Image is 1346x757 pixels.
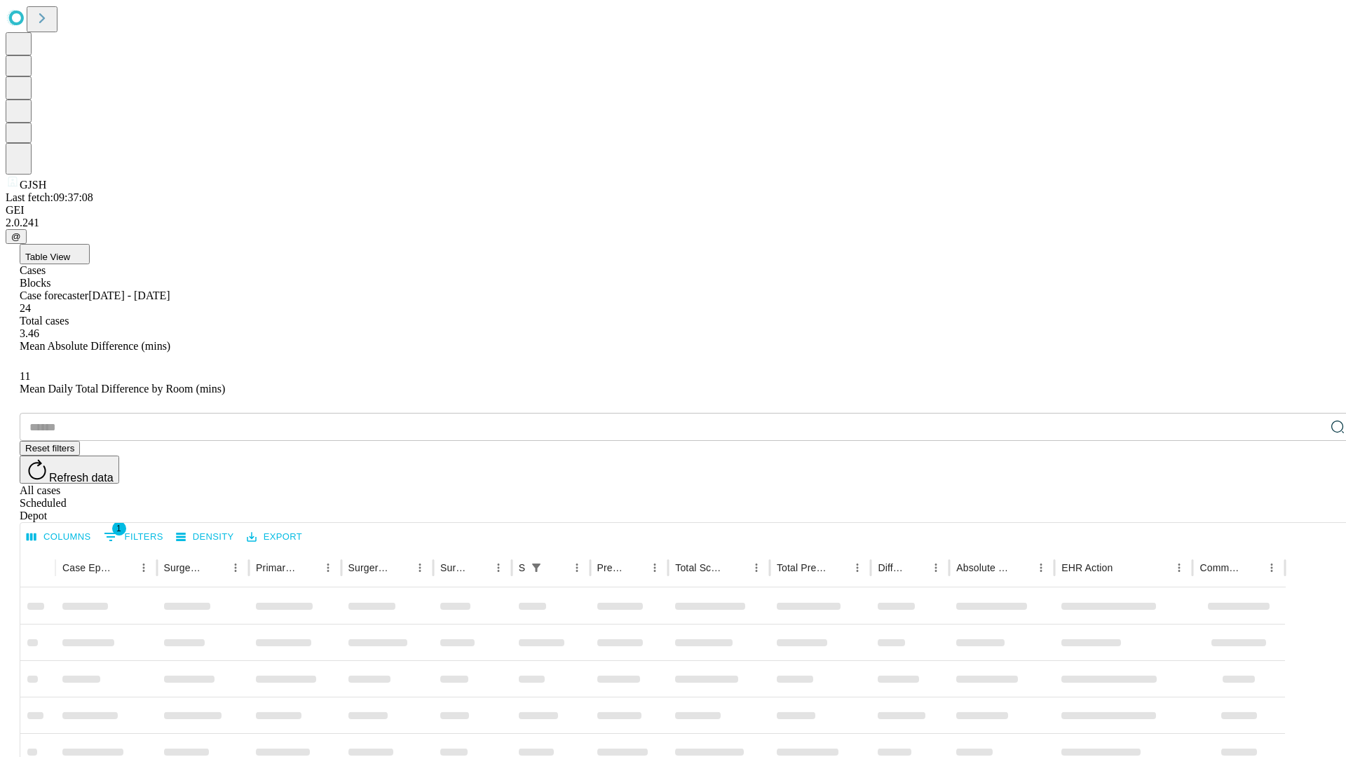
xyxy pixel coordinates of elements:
button: Sort [206,558,226,578]
button: Menu [1031,558,1051,578]
span: 3.46 [20,327,39,339]
div: Primary Service [256,562,297,573]
button: Table View [20,244,90,264]
button: Menu [134,558,154,578]
div: Total Predicted Duration [777,562,827,573]
button: Menu [1262,558,1282,578]
button: Show filters [100,526,167,548]
button: Sort [469,558,489,578]
span: Mean Absolute Difference (mins) [20,340,170,352]
button: Menu [489,558,508,578]
button: Density [172,526,238,548]
span: 24 [20,302,31,314]
button: Menu [410,558,430,578]
div: Surgeon Name [164,562,205,573]
button: Sort [625,558,645,578]
button: Menu [645,558,665,578]
button: Sort [1114,558,1134,578]
span: Case forecaster [20,289,88,301]
button: Menu [848,558,867,578]
span: Reset filters [25,443,74,453]
button: Sort [906,558,926,578]
button: Menu [926,558,946,578]
span: 11 [20,370,30,382]
div: EHR Action [1061,562,1113,573]
div: Predicted In Room Duration [597,562,625,573]
button: Menu [567,558,587,578]
div: Comments [1199,562,1240,573]
span: Mean Daily Total Difference by Room (mins) [20,383,225,395]
div: 2.0.241 [6,217,1340,229]
button: Sort [548,558,567,578]
button: Sort [727,558,747,578]
button: Sort [1012,558,1031,578]
span: Last fetch: 09:37:08 [6,191,93,203]
div: Case Epic Id [62,562,113,573]
div: Absolute Difference [956,562,1010,573]
button: Sort [114,558,134,578]
button: Show filters [526,558,546,578]
button: Menu [318,558,338,578]
div: Total Scheduled Duration [675,562,726,573]
span: Table View [25,252,70,262]
span: @ [11,231,21,242]
button: Menu [747,558,766,578]
button: Refresh data [20,456,119,484]
button: Select columns [23,526,95,548]
button: Export [243,526,306,548]
div: Surgery Date [440,562,468,573]
button: Sort [828,558,848,578]
span: 1 [112,521,126,536]
div: Difference [878,562,905,573]
button: Reset filters [20,441,80,456]
button: Menu [226,558,245,578]
span: GJSH [20,179,46,191]
span: Refresh data [49,472,114,484]
button: @ [6,229,27,244]
div: 1 active filter [526,558,546,578]
span: Total cases [20,315,69,327]
span: [DATE] - [DATE] [88,289,170,301]
button: Sort [390,558,410,578]
button: Menu [1169,558,1189,578]
div: GEI [6,204,1340,217]
button: Sort [1242,558,1262,578]
button: Sort [299,558,318,578]
div: Scheduled In Room Duration [519,562,525,573]
div: Surgery Name [348,562,389,573]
